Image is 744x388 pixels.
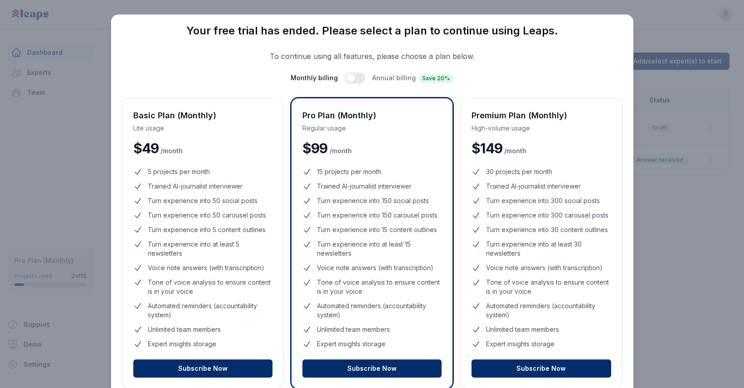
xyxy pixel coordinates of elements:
span: Trained AI-journalist interviewer [486,182,581,191]
span: $ 99 [302,140,328,156]
h3: Pro Plan (Monthly) [302,109,442,122]
span: Annual billing [372,73,453,83]
p: Lite usage [133,124,272,133]
span: Turn experience into at least 30 newsletters [486,240,611,258]
span: Turn experience into at least 15 newsletters [317,240,442,258]
span: Tone of voice analysis to ensure content is in your voice [317,278,442,296]
span: Expert insights storage [486,339,554,349]
span: Unlimited team members [486,325,559,334]
span: / month [160,146,183,155]
span: Turn experience into 50 social posts [148,196,258,205]
p: To continue using all features, please choose a plan below. [122,51,622,62]
p: High-volume usage [472,124,611,133]
span: 30 projects per month [486,167,552,176]
span: Turn experience into 150 carousel posts [317,211,438,220]
button: Subscribe Now [133,359,272,378]
h3: Your free trial has ended. Please select a plan to continue using Leaps. [122,25,622,36]
span: Unlimited team members [148,325,221,334]
span: Voice note answers (with transcription) [317,263,433,272]
span: Turn experience into at least 5 newsletters [148,240,272,258]
span: Save 20% [418,74,453,83]
span: $ 49 [133,140,159,156]
h3: Basic Plan (Monthly) [133,109,272,122]
span: Turn experience into 30 content outlines [486,225,608,234]
span: Voice note answers (with transcription) [148,263,264,272]
span: Automated reminders (accountability system) [317,301,442,320]
span: / month [330,146,352,155]
span: Voice note answers (with transcription) [486,263,603,272]
span: Trained AI-journalist interviewer [148,182,243,191]
button: Subscribe Now [302,359,442,378]
span: Automated reminders (accountability system) [486,301,611,320]
span: Turn experience into 15 content outlines [317,225,437,234]
span: Automated reminders (accountability system) [148,301,272,320]
span: Expert insights storage [317,339,385,349]
span: Turn experience into 300 social posts [486,196,600,205]
span: Tone of voice analysis to ensure content is in your voice [486,278,611,296]
h3: Premium Plan (Monthly) [472,109,611,122]
span: 5 projects per month [148,167,210,176]
span: $ 149 [472,140,502,156]
span: Expert insights storage [148,339,216,349]
span: Turn experience into 50 carousel posts [148,211,266,220]
button: Subscribe Now [472,359,611,378]
span: Unlimited team members [317,325,390,334]
span: Trained AI-journalist interviewer [317,182,412,191]
span: Turn experience into 150 social posts [317,196,429,205]
span: Monthly billing [291,73,338,82]
span: 15 projects per month [317,167,381,176]
p: Regular usage [302,124,442,133]
span: Turn experience into 5 content outlines [148,225,266,234]
span: / month [504,146,526,155]
span: Turn experience into 300 carousel posts [486,211,608,220]
span: Tone of voice analysis to ensure content is in your voice [148,278,272,296]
